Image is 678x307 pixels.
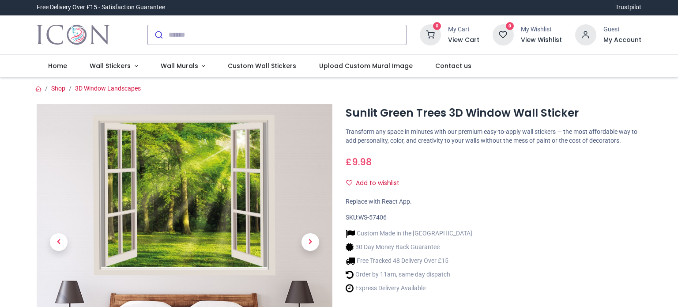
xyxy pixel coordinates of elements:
img: Icon Wall Stickers [37,23,109,47]
a: My Account [603,36,641,45]
span: Upload Custom Mural Image [319,61,413,70]
div: Free Delivery Over £15 - Satisfaction Guarantee [37,3,165,12]
span: Home [48,61,67,70]
div: SKU: [346,213,641,222]
button: Add to wishlistAdd to wishlist [346,176,407,191]
li: 30 Day Money Back Guarantee [346,243,472,252]
span: £ [346,155,372,168]
a: Shop [51,85,65,92]
a: Trustpilot [615,3,641,12]
sup: 0 [433,22,441,30]
div: Replace with React App. [346,197,641,206]
a: View Cart [448,36,479,45]
a: 3D Window Landscapes [75,85,141,92]
i: Add to wishlist [346,180,352,186]
h1: Sunlit Green Trees 3D Window Wall Sticker [346,106,641,121]
div: Guest [603,25,641,34]
a: Wall Stickers [78,55,149,78]
sup: 0 [506,22,514,30]
span: Previous [50,233,68,251]
a: 0 [420,30,441,38]
div: My Cart [448,25,479,34]
span: WS-57406 [358,214,387,221]
li: Free Tracked 48 Delivery Over £15 [346,256,472,265]
span: Next [301,233,319,251]
p: Transform any space in minutes with our premium easy-to-apply wall stickers — the most affordable... [346,128,641,145]
li: Order by 11am, same day dispatch [346,270,472,279]
span: Wall Murals [161,61,198,70]
li: Custom Made in the [GEOGRAPHIC_DATA] [346,229,472,238]
li: Express Delivery Available [346,284,472,293]
span: Wall Stickers [90,61,131,70]
span: 9.98 [352,155,372,168]
span: Contact us [435,61,471,70]
div: My Wishlist [521,25,562,34]
a: Logo of Icon Wall Stickers [37,23,109,47]
a: View Wishlist [521,36,562,45]
a: Wall Murals [149,55,217,78]
button: Submit [148,25,169,45]
span: Custom Wall Stickers [228,61,296,70]
a: 0 [493,30,514,38]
